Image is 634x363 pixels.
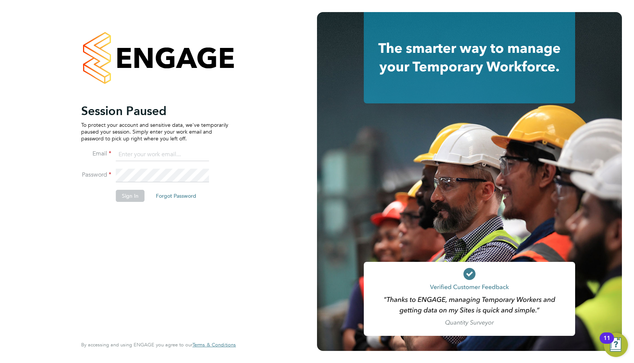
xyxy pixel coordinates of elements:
h2: Session Paused [81,103,228,118]
button: Open Resource Center, 11 new notifications [604,333,628,357]
div: 11 [603,338,610,348]
input: Enter your work email... [116,148,209,162]
span: By accessing and using ENGAGE you agree to our [81,341,236,348]
label: Password [81,171,111,179]
a: Terms & Conditions [192,342,236,348]
label: Email [81,150,111,158]
button: Sign In [116,190,145,202]
p: To protect your account and sensitive data, we've temporarily paused your session. Simply enter y... [81,122,228,142]
button: Forgot Password [150,190,202,202]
